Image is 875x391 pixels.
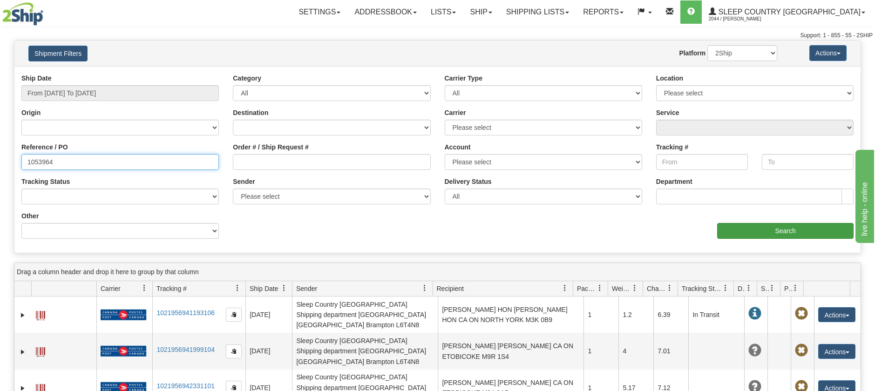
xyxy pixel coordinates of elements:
[679,48,705,58] label: Platform
[682,284,722,293] span: Tracking Status
[795,307,808,320] span: Pickup Not Assigned
[347,0,424,24] a: Addressbook
[296,284,317,293] span: Sender
[245,333,292,369] td: [DATE]
[583,297,618,333] td: 1
[21,142,68,152] label: Reference / PO
[21,74,52,83] label: Ship Date
[21,211,39,221] label: Other
[292,333,438,369] td: Sleep Country [GEOGRAPHIC_DATA] Shipping department [GEOGRAPHIC_DATA] [GEOGRAPHIC_DATA] Brampton ...
[233,108,268,117] label: Destination
[445,142,471,152] label: Account
[784,284,792,293] span: Pickup Status
[618,333,653,369] td: 4
[276,280,292,296] a: Ship Date filter column settings
[21,108,41,117] label: Origin
[417,280,433,296] a: Sender filter column settings
[156,284,187,293] span: Tracking #
[748,344,761,357] span: Unknown
[717,223,854,239] input: Search
[245,297,292,333] td: [DATE]
[854,148,874,243] iframe: chat widget
[445,74,482,83] label: Carrier Type
[653,333,688,369] td: 7.01
[576,0,631,24] a: Reports
[438,333,583,369] td: [PERSON_NAME] [PERSON_NAME] CA ON ETOBICOKE M9R 1S4
[2,32,873,40] div: Support: 1 - 855 - 55 - 2SHIP
[18,347,27,357] a: Expand
[618,297,653,333] td: 1.2
[101,309,146,321] img: 20 - Canada Post
[28,46,88,61] button: Shipment Filters
[647,284,666,293] span: Charge
[592,280,608,296] a: Packages filter column settings
[557,280,573,296] a: Recipient filter column settings
[653,297,688,333] td: 6.39
[36,307,45,322] a: Label
[627,280,643,296] a: Weight filter column settings
[136,280,152,296] a: Carrier filter column settings
[718,280,733,296] a: Tracking Status filter column settings
[445,108,466,117] label: Carrier
[14,263,861,281] div: grid grouping header
[230,280,245,296] a: Tracking # filter column settings
[716,8,861,16] span: Sleep Country [GEOGRAPHIC_DATA]
[156,382,215,390] a: 1021956942331101
[292,297,438,333] td: Sleep Country [GEOGRAPHIC_DATA] Shipping department [GEOGRAPHIC_DATA] [GEOGRAPHIC_DATA] Brampton ...
[656,108,679,117] label: Service
[226,344,242,358] button: Copy to clipboard
[612,284,631,293] span: Weight
[738,284,746,293] span: Delivery Status
[156,309,215,317] a: 1021956941193106
[437,284,464,293] span: Recipient
[463,0,499,24] a: Ship
[688,297,744,333] td: In Transit
[656,142,688,152] label: Tracking #
[583,333,618,369] td: 1
[36,343,45,358] a: Label
[233,142,309,152] label: Order # / Ship Request #
[233,177,255,186] label: Sender
[7,6,86,17] div: live help - online
[156,346,215,353] a: 1021956941999104
[499,0,576,24] a: Shipping lists
[577,284,597,293] span: Packages
[292,0,347,24] a: Settings
[809,45,847,61] button: Actions
[764,280,780,296] a: Shipment Issues filter column settings
[101,345,146,357] img: 20 - Canada Post
[818,344,855,359] button: Actions
[656,154,748,170] input: From
[18,310,27,320] a: Expand
[795,344,808,357] span: Pickup Not Assigned
[656,177,692,186] label: Department
[709,14,779,24] span: 2044 / [PERSON_NAME]
[438,297,583,333] td: [PERSON_NAME] HON [PERSON_NAME] HON CA ON NORTH YORK M3K 0B9
[2,2,43,26] img: logo2044.jpg
[445,177,492,186] label: Delivery Status
[787,280,803,296] a: Pickup Status filter column settings
[101,284,121,293] span: Carrier
[250,284,278,293] span: Ship Date
[762,154,854,170] input: To
[741,280,757,296] a: Delivery Status filter column settings
[656,74,683,83] label: Location
[818,307,855,322] button: Actions
[424,0,463,24] a: Lists
[226,308,242,322] button: Copy to clipboard
[761,284,769,293] span: Shipment Issues
[702,0,872,24] a: Sleep Country [GEOGRAPHIC_DATA] 2044 / [PERSON_NAME]
[21,177,70,186] label: Tracking Status
[233,74,261,83] label: Category
[748,307,761,320] span: In Transit
[662,280,678,296] a: Charge filter column settings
